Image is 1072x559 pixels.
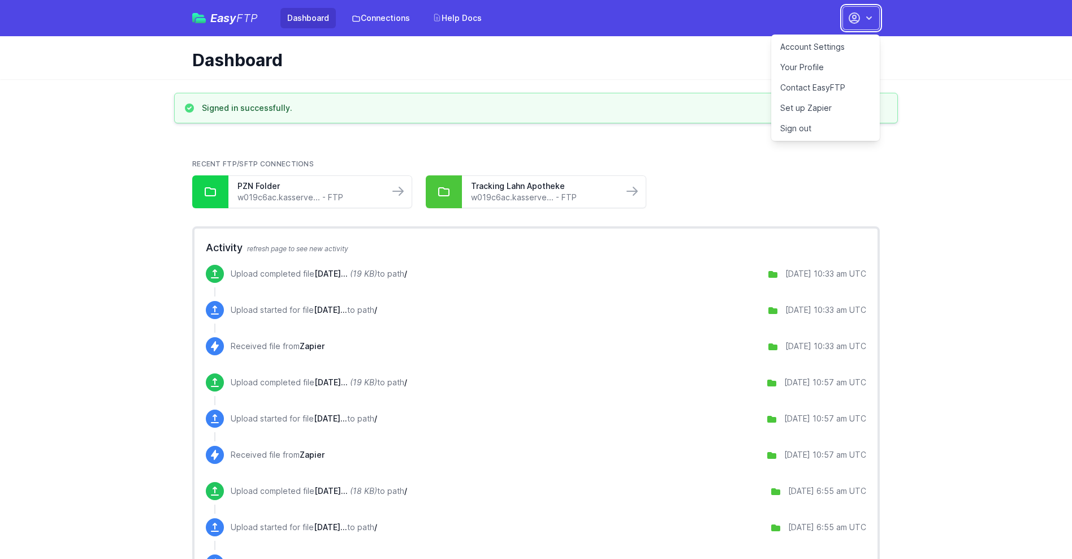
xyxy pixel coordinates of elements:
[404,269,407,278] span: /
[314,414,347,423] span: September 16 2025 10:57:05.csv
[314,522,347,532] span: September 15 2025 06:52:55.csv
[785,341,866,352] div: [DATE] 10:33 am UTC
[785,268,866,279] div: [DATE] 10:33 am UTC
[192,12,258,24] a: EasyFTP
[345,8,417,28] a: Connections
[374,414,377,423] span: /
[206,240,866,256] h2: Activity
[784,449,866,461] div: [DATE] 10:57 am UTC
[788,522,866,533] div: [DATE] 6:55 am UTC
[374,305,377,315] span: /
[231,449,325,461] p: Received file from
[471,192,613,203] a: w019c6ac.kasserve... - FTP
[192,13,206,23] img: easyftp_logo.png
[350,486,377,496] i: (18 KB)
[788,485,866,497] div: [DATE] 6:55 am UTC
[231,413,377,424] p: Upload started for file to path
[231,377,407,388] p: Upload completed file to path
[202,102,292,114] h3: Signed in successfully.
[300,341,325,351] span: Zapier
[771,98,880,118] a: Set up Zapier
[231,268,407,279] p: Upload completed file to path
[785,304,866,316] div: [DATE] 10:33 am UTC
[771,78,880,98] a: Contact EasyFTP
[231,341,325,352] p: Received file from
[192,50,871,70] h1: Dashboard
[314,305,347,315] span: September 18 2025 10:32:14.csv
[231,522,377,533] p: Upload started for file to path
[314,486,348,496] span: September 15 2025 06:52:55.csv
[237,192,380,203] a: w019c6ac.kasserve... - FTP
[404,377,407,387] span: /
[784,413,866,424] div: [DATE] 10:57 am UTC
[192,160,880,169] h2: Recent FTP/SFTP Connections
[236,11,258,25] span: FTP
[231,485,407,497] p: Upload completed file to path
[231,304,377,316] p: Upload started for file to path
[247,244,348,253] span: refresh page to see new activity
[771,57,880,78] a: Your Profile
[404,486,407,496] span: /
[771,118,880,139] a: Sign out
[300,450,325,459] span: Zapier
[771,37,880,57] a: Account Settings
[1015,502,1058,545] iframe: Drift Widget Chat Controller
[280,8,336,28] a: Dashboard
[314,377,348,387] span: September 16 2025 10:57:05.csv
[210,12,258,24] span: Easy
[426,8,489,28] a: Help Docs
[350,377,377,387] i: (19 KB)
[314,269,348,278] span: September 18 2025 10:32:14.csv
[784,377,866,388] div: [DATE] 10:57 am UTC
[374,522,377,532] span: /
[350,269,377,278] i: (19 KB)
[471,180,613,192] a: Tracking Lahn Apotheke
[237,180,380,192] a: PZN Folder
